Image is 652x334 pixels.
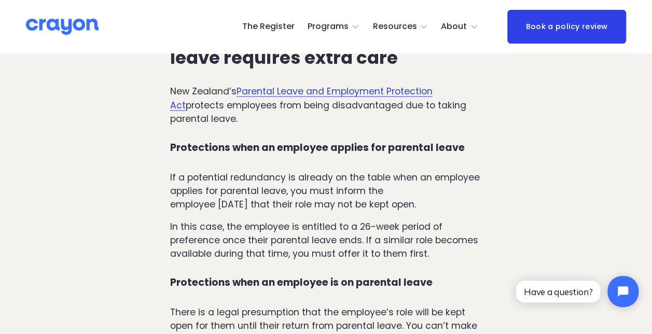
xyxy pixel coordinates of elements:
a: The Register [242,19,295,35]
p: New Zealand’s protects employees from being disadvantaged due to taking parental leave. [170,85,482,126]
h4: Protections when an employee applies for parental leave [170,142,482,154]
a: Book a policy review [507,10,626,44]
iframe: Tidio Chat [507,267,647,316]
h4: Protections when an employee is on parental leave [170,277,482,289]
a: Parental Leave and Employment Protection Act [170,85,433,111]
span: Programs [308,19,349,34]
a: folder dropdown [441,19,478,35]
a: folder dropdown [372,19,428,35]
img: Crayon [26,18,99,36]
a: folder dropdown [308,19,360,35]
p: If a potential redundancy is already on the table when an employee applies for parental leave, yo... [170,171,482,212]
span: About [441,19,467,34]
p: In this case, the employee is entitled to a 26-week period of preference once their parental leav... [170,220,482,261]
h3: Redundancy during parental leave requires extra care [170,27,482,68]
span: Resources [372,19,417,34]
